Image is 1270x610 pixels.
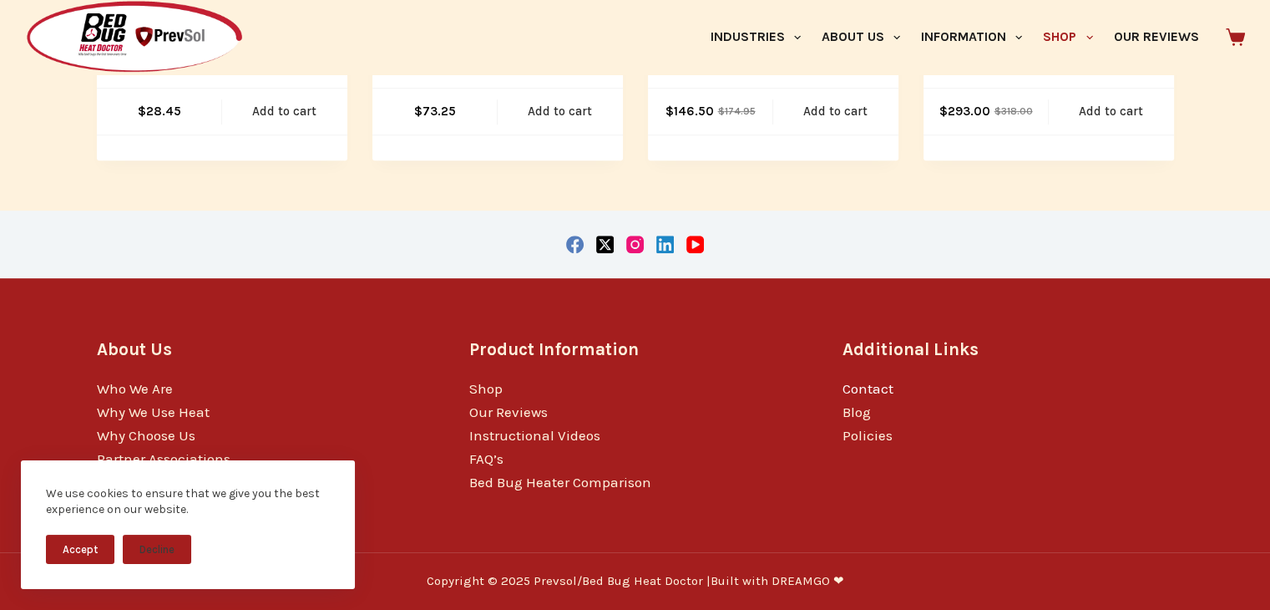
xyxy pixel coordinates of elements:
bdi: 28.45 [138,104,181,119]
a: Shop [469,380,503,397]
a: Add to cart: “Lights Out Bed Bug Killer Spray - 32 oz.” [222,89,347,135]
bdi: 293.00 [939,104,990,119]
a: Instagram [626,236,644,253]
a: Why We Use Heat [97,404,210,420]
a: Instructional Videos [469,427,600,444]
a: Add to cart: “Lights Out Bed Bug Spray with Pump Sprayer” [1049,89,1174,135]
bdi: 174.95 [718,105,756,117]
a: YouTube [686,236,704,253]
a: LinkedIn [656,236,674,253]
p: Copyright © 2025 Prevsol/Bed Bug Heat Doctor | [427,573,844,590]
a: Add to cart: “Lights Out Bed Bug Killer Spray - Gallon (Refill)” [498,89,623,135]
a: Contact [842,380,893,397]
span: $ [994,105,1001,117]
a: Policies [842,427,893,444]
a: Add to cart: “Lights Out Bed Bug Killer Spray Package” [773,89,898,135]
span: $ [718,105,725,117]
a: FAQ’s [469,450,503,467]
span: $ [414,104,422,119]
span: $ [665,104,674,119]
h3: Product Information [469,337,801,363]
a: X (Twitter) [596,236,614,253]
a: Partner Associations [97,450,230,467]
bdi: 318.00 [994,105,1033,117]
span: $ [138,104,146,119]
bdi: 146.50 [665,104,714,119]
a: Our Reviews [469,404,548,420]
a: Facebook [566,236,584,253]
h3: Additional Links [842,337,1174,363]
button: Decline [123,535,191,564]
bdi: 73.25 [414,104,456,119]
h3: About Us [97,337,428,363]
a: Blog [842,404,871,420]
a: Who We Are [97,380,173,397]
div: We use cookies to ensure that we give you the best experience on our website. [46,485,330,518]
a: Why Choose Us [97,427,195,444]
a: Built with DREAMGO ❤ [711,573,844,588]
a: Bed Bug Heater Comparison [469,474,651,491]
button: Accept [46,535,114,564]
span: $ [939,104,948,119]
